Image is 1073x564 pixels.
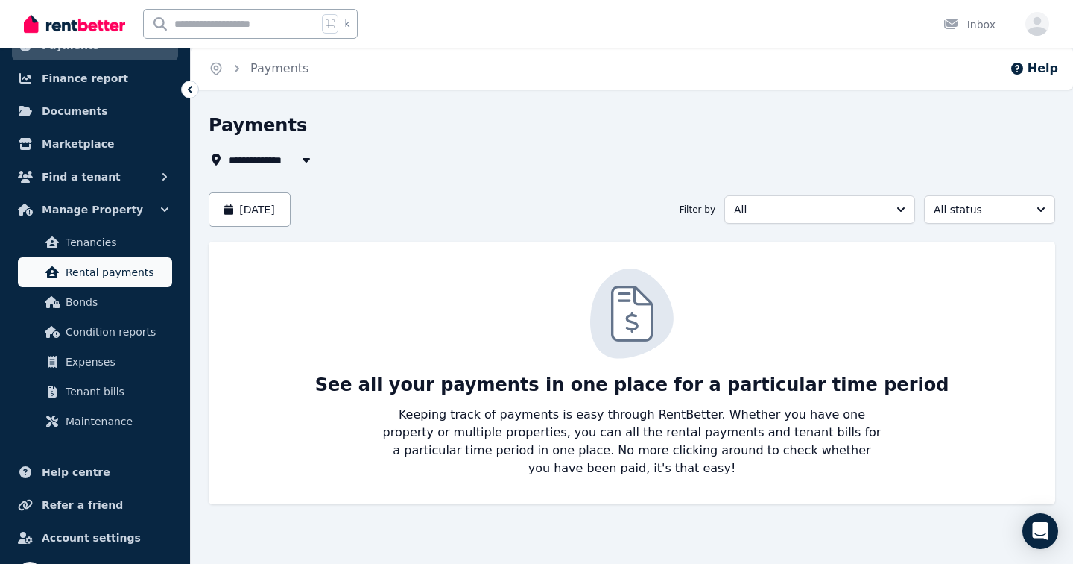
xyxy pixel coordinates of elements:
[18,377,172,407] a: Tenant bills
[66,234,166,251] span: Tenancies
[924,195,1055,224] button: All status
[12,523,178,553] a: Account settings
[344,18,349,30] span: k
[18,228,172,257] a: Tenancies
[66,323,166,341] span: Condition reports
[66,293,166,311] span: Bonds
[250,61,308,75] a: Payments
[680,204,715,216] span: Filter by
[42,201,143,219] span: Manage Property
[18,257,172,287] a: Rental payments
[66,383,166,401] span: Tenant bills
[42,168,121,186] span: Find a tenant
[1022,513,1058,549] div: Open Intercom Messenger
[209,192,291,227] button: [DATE]
[42,463,110,481] span: Help centre
[734,202,884,217] span: All
[66,353,166,371] span: Expenses
[1010,60,1058,78] button: Help
[18,347,172,377] a: Expenses
[12,490,178,520] a: Refer a friend
[943,17,996,32] div: Inbox
[42,496,123,514] span: Refer a friend
[191,48,326,90] nav: Breadcrumb
[42,102,108,120] span: Documents
[42,135,114,153] span: Marketplace
[209,113,307,137] h1: Payments
[724,195,915,224] button: All
[18,407,172,436] a: Maintenance
[66,413,166,430] span: Maintenance
[12,195,178,225] button: Manage Property
[18,287,172,317] a: Bonds
[382,406,882,477] p: Keeping track of payments is easy through RentBetter. Whether you have one property or multiple p...
[12,96,178,126] a: Documents
[12,162,178,192] button: Find a tenant
[18,317,172,347] a: Condition reports
[12,129,178,159] a: Marketplace
[590,269,674,359] img: Tenant Checks
[12,63,178,93] a: Finance report
[66,263,166,281] span: Rental payments
[42,69,128,87] span: Finance report
[24,13,125,35] img: RentBetter
[42,529,141,547] span: Account settings
[934,202,1025,217] span: All status
[12,457,178,487] a: Help centre
[315,373,949,397] p: See all your payments in one place for a particular time period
